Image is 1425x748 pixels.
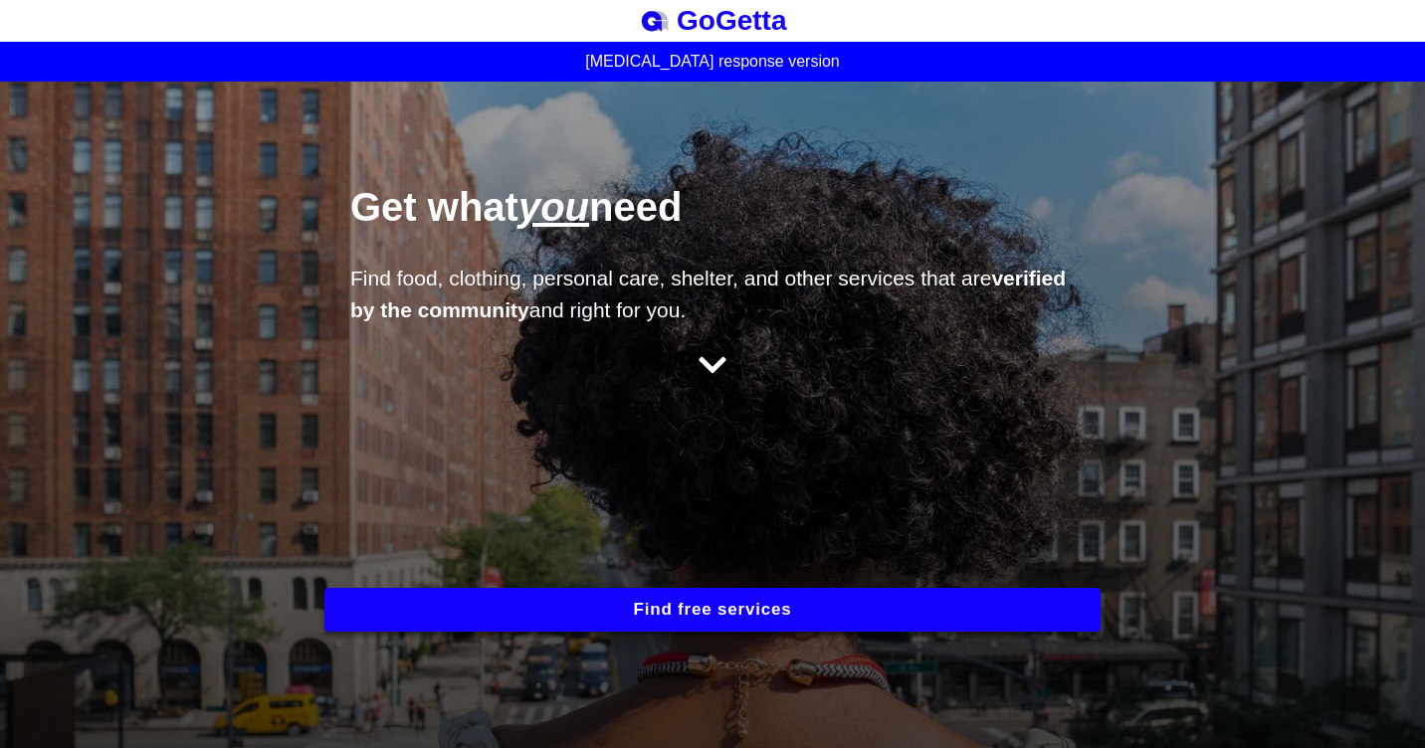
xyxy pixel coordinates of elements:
span: you [518,185,589,229]
button: Find free services [324,588,1101,632]
strong: verified by the community [350,267,1066,321]
p: Find food, clothing, personal care, shelter, and other services that are and right for you. [350,263,1075,325]
a: Find free services [324,601,1101,618]
h1: Get what need [350,183,1086,255]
